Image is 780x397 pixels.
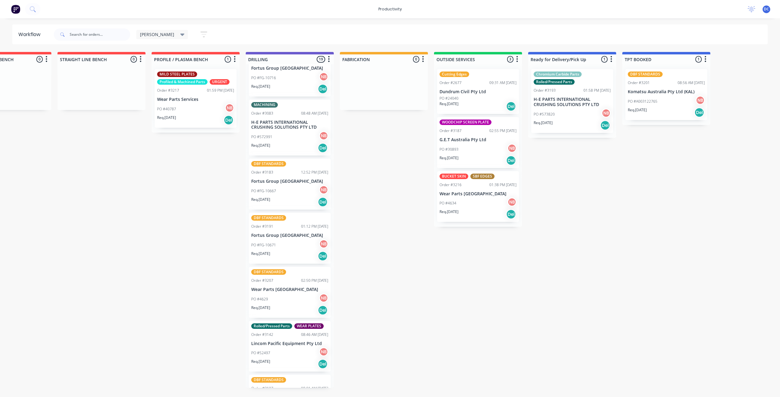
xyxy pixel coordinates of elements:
[375,5,405,14] div: productivity
[440,137,517,142] p: G.E.T Australia Pty Ltd
[440,191,517,197] p: Wear Parts [GEOGRAPHIC_DATA]
[678,80,705,86] div: 08:56 AM [DATE]
[251,143,270,148] p: Req. [DATE]
[489,128,517,134] div: 02:55 PM [DATE]
[440,128,462,134] div: Order #3187
[506,209,516,219] div: Del
[157,88,179,93] div: Order #3217
[319,239,328,248] div: NB
[251,170,273,175] div: Order #3183
[318,143,328,153] div: Del
[437,69,519,114] div: Cutting EdgesOrder #267709:31 AM [DATE]Dundrum Civil Pty LtdPO #24040Req.[DATE]Del
[251,197,270,202] p: Req. [DATE]
[507,197,517,207] div: NB
[251,278,273,283] div: Order #3207
[506,101,516,111] div: Del
[140,31,174,38] span: [PERSON_NAME]
[155,69,237,128] div: MILD STEEL PLATESProfiled & Machined PartsURGENTOrder #321701:59 PM [DATE]Wear Parts ServicesPO #...
[318,197,328,207] div: Del
[440,89,517,94] p: Dundrum Civil Pty Ltd
[440,182,462,188] div: Order #3216
[251,251,270,256] p: Req. [DATE]
[440,155,458,161] p: Req. [DATE]
[301,170,328,175] div: 12:52 PM [DATE]
[318,84,328,94] div: Del
[251,287,328,292] p: Wear Parts [GEOGRAPHIC_DATA]
[531,69,613,133] div: Chromium Carbide PartsRolled/Pressed PartsOrder #319301:58 PM [DATE]H-E PARTS INTERNATIONAL CRUSH...
[301,224,328,229] div: 01:12 PM [DATE]
[157,115,176,120] p: Req. [DATE]
[251,161,286,167] div: DBF STANDARDS
[251,224,273,229] div: Order #3191
[489,182,517,188] div: 01:38 PM [DATE]
[534,88,556,93] div: Order #3193
[318,305,328,315] div: Del
[301,111,328,116] div: 08:48 AM [DATE]
[534,72,582,77] div: Chromium Carbide Parts
[440,209,458,215] p: Req. [DATE]
[319,185,328,194] div: NB
[440,200,456,206] p: PO #4634
[251,341,328,346] p: Lincom Pacific Equipment Pty Ltd
[318,251,328,261] div: Del
[249,46,331,97] div: Fortus Group [GEOGRAPHIC_DATA]PO #FG-10716NBReq.[DATE]Del
[251,120,328,130] p: H-E PARTS INTERNATIONAL CRUSHING SOLUTIONS PTY LTD
[534,79,575,85] div: Rolled/Pressed Parts
[251,188,276,194] p: PO #FG-10667
[583,88,611,93] div: 01:58 PM [DATE]
[251,386,273,391] div: Order #3197
[319,293,328,303] div: NB
[470,174,495,179] div: SBF EDGES
[602,108,611,118] div: NB
[294,323,324,329] div: WEAR PLATES
[534,120,553,126] p: Req. [DATE]
[249,213,331,264] div: DBF STANDARDSOrder #319101:12 PM [DATE]Fortus Group [GEOGRAPHIC_DATA]PO #FG-10671NBReq.[DATE]Del
[157,106,176,112] p: PO #40787
[440,101,458,107] p: Req. [DATE]
[534,97,611,107] p: H-E PARTS INTERNATIONAL CRUSHING SOLUTIONS PTY LTD
[249,100,331,156] div: MACHININGOrder #308308:48 AM [DATE]H-E PARTS INTERNATIONAL CRUSHING SOLUTIONS PTY LTDPO #572991NB...
[251,215,286,221] div: DBF STANDARDS
[625,69,707,120] div: DBF STANDARDSOrder #320108:56 AM [DATE]Komatsu Australia Pty Ltd (KAL)PO #A003122765NBReq.[DATE]Del
[18,31,43,38] div: Workflow
[251,233,328,238] p: Fortus Group [GEOGRAPHIC_DATA]
[251,377,286,383] div: DBF STANDARDS
[251,296,268,302] p: PO #4629
[319,131,328,140] div: NB
[251,359,270,364] p: Req. [DATE]
[319,72,328,81] div: NB
[210,79,230,85] div: URGENT
[251,269,286,275] div: DBF STANDARDS
[301,332,328,337] div: 08:46 AM [DATE]
[207,88,234,93] div: 01:59 PM [DATE]
[251,111,273,116] div: Order #3083
[251,332,273,337] div: Order #3142
[600,120,610,130] div: Del
[696,96,705,105] div: NB
[764,6,769,12] span: DC
[301,278,328,283] div: 02:50 PM [DATE]
[440,96,458,101] p: PO #24040
[489,80,517,86] div: 09:31 AM [DATE]
[251,84,270,89] p: Req. [DATE]
[251,179,328,184] p: Fortus Group [GEOGRAPHIC_DATA]
[251,102,278,108] div: MACHINING
[251,242,276,248] p: PO #FG-10671
[249,159,331,210] div: DBF STANDARDSOrder #318312:52 PM [DATE]Fortus Group [GEOGRAPHIC_DATA]PO #FG-10667NBReq.[DATE]Del
[251,350,270,356] p: PO #52497
[534,112,555,117] p: PO #573820
[70,28,130,41] input: Search for orders...
[628,72,663,77] div: DBF STANDARDS
[318,359,328,369] div: Del
[224,115,234,125] div: Del
[628,99,657,104] p: PO #A003122765
[301,386,328,391] div: 08:01 AM [DATE]
[157,97,234,102] p: Wear Parts Services
[11,5,20,14] img: Factory
[225,103,234,112] div: NB
[249,321,331,372] div: Rolled/Pressed PartsWEAR PLATESOrder #314208:46 AM [DATE]Lincom Pacific Equipment Pty LtdPO #5249...
[694,108,704,117] div: Del
[628,80,650,86] div: Order #3201
[440,119,491,125] div: WOODCHIP SCREEN PLATE
[507,144,517,153] div: NB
